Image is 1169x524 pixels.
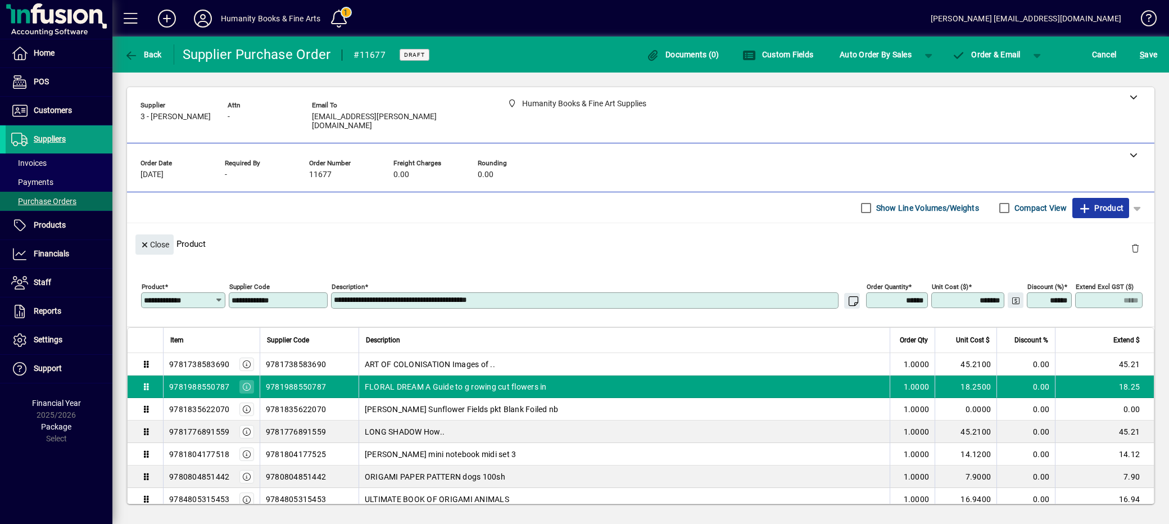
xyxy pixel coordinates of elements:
td: 1.0000 [890,376,935,398]
td: 45.21 [1055,353,1154,376]
span: Staff [34,278,51,287]
label: Show Line Volumes/Weights [874,202,979,214]
span: Draft [404,51,425,58]
td: 14.1200 [935,443,996,466]
button: Back [121,44,165,65]
span: Documents (0) [646,50,719,59]
span: Home [34,48,55,57]
td: 0.00 [996,421,1055,443]
span: Close [140,236,169,254]
div: 9781988550787 [169,381,229,392]
a: Reports [6,297,112,326]
button: Profile [185,8,221,29]
td: 9781776891559 [260,421,359,443]
td: 9781738583690 [260,353,359,376]
span: Discount % [1014,334,1048,346]
span: [PERSON_NAME] mini notebook midi set 3 [365,449,516,460]
a: Staff [6,269,112,297]
span: 11677 [309,170,332,179]
span: FLORAL DREAM A Guide to g rowing cut flowers in [365,381,547,392]
td: 9781988550787 [260,376,359,398]
td: 9784805315453 [260,488,359,511]
span: [PERSON_NAME] Sunflower Fields pkt Blank Foiled nb [365,404,559,415]
a: Home [6,39,112,67]
button: Change Price Levels [1008,292,1023,308]
div: 9781835622070 [169,404,229,415]
span: Unit Cost $ [956,334,990,346]
mat-label: Order Quantity [867,283,908,291]
td: 0.0000 [935,398,996,421]
span: LONG SHADOW How.. [365,426,445,437]
button: Order & Email [946,44,1026,65]
span: 0.00 [393,170,409,179]
td: 0.00 [996,398,1055,421]
span: 0.00 [478,170,493,179]
div: #11677 [354,46,386,64]
td: 45.2100 [935,353,996,376]
span: Back [124,50,162,59]
td: 18.2500 [935,376,996,398]
span: Description [366,334,400,346]
span: Cancel [1092,46,1117,64]
span: Supplier Code [267,334,309,346]
span: Extend $ [1113,334,1140,346]
td: 1.0000 [890,353,935,376]
td: 45.21 [1055,421,1154,443]
div: 9780804851442 [169,471,229,482]
td: 0.00 [996,488,1055,511]
td: 14.12 [1055,443,1154,466]
div: 9784805315453 [169,494,229,505]
span: ART OF COLONISATION Images of .. [365,359,495,370]
app-page-header-button: Close [133,239,176,249]
span: - [228,112,230,121]
span: ave [1140,46,1157,64]
span: S [1140,50,1144,59]
mat-label: Extend excl GST ($) [1076,283,1134,291]
td: 0.00 [996,353,1055,376]
span: 3 - [PERSON_NAME] [141,112,211,121]
td: 1.0000 [890,443,935,466]
button: Close [135,234,174,255]
td: 7.9000 [935,466,996,488]
a: Invoices [6,153,112,173]
span: Item [170,334,184,346]
mat-label: Discount (%) [1027,283,1064,291]
div: [PERSON_NAME] [EMAIL_ADDRESS][DOMAIN_NAME] [931,10,1121,28]
td: 16.94 [1055,488,1154,511]
span: Purchase Orders [11,197,76,206]
a: Payments [6,173,112,192]
div: 9781738583690 [169,359,229,370]
td: 9780804851442 [260,466,359,488]
div: Supplier Purchase Order [183,46,331,64]
span: POS [34,77,49,86]
label: Compact View [1012,202,1067,214]
td: 45.2100 [935,421,996,443]
button: Delete [1122,234,1149,261]
mat-label: Product [142,283,165,291]
span: Financial Year [32,399,81,408]
td: 1.0000 [890,398,935,421]
span: Reports [34,306,61,315]
app-page-header-button: Back [112,44,174,65]
td: 0.00 [996,443,1055,466]
div: 9781804177518 [169,449,229,460]
td: 0.00 [996,466,1055,488]
button: Auto Order By Sales [834,44,917,65]
span: ULTIMATE BOOK OF ORIGAMI ANIMALS [365,494,509,505]
td: 1.0000 [890,421,935,443]
td: 9781804177525 [260,443,359,466]
app-page-header-button: Delete [1122,243,1149,253]
div: Product [127,223,1154,264]
div: 9781776891559 [169,426,229,437]
td: 0.00 [1055,398,1154,421]
span: Custom Fields [742,50,813,59]
button: Documents (0) [644,44,722,65]
span: Suppliers [34,134,66,143]
span: Products [34,220,66,229]
span: [EMAIL_ADDRESS][PERSON_NAME][DOMAIN_NAME] [312,112,481,130]
mat-label: Unit Cost ($) [932,283,968,291]
button: Save [1137,44,1160,65]
td: 18.25 [1055,376,1154,398]
span: Financials [34,249,69,258]
a: Financials [6,240,112,268]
